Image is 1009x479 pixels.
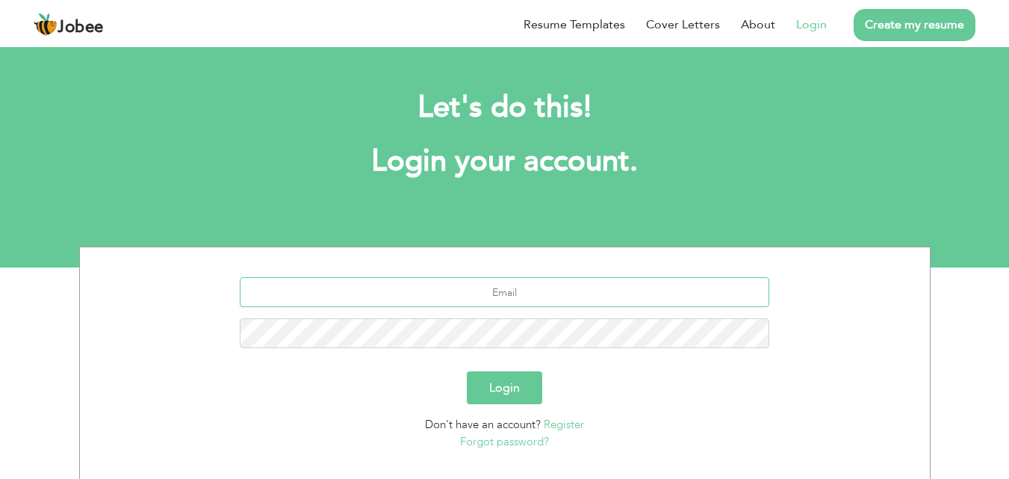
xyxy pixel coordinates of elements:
a: Resume Templates [524,16,625,34]
span: Don't have an account? [425,417,541,432]
a: Register [544,417,584,432]
a: About [741,16,775,34]
a: Jobee [34,13,104,37]
span: Jobee [58,19,104,36]
img: jobee.io [34,13,58,37]
a: Login [796,16,827,34]
h2: Let's do this! [102,88,908,127]
h1: Login your account. [102,142,908,181]
input: Email [240,277,769,307]
a: Forgot password? [460,434,549,449]
a: Cover Letters [646,16,720,34]
a: Create my resume [854,9,975,41]
button: Login [467,371,542,404]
